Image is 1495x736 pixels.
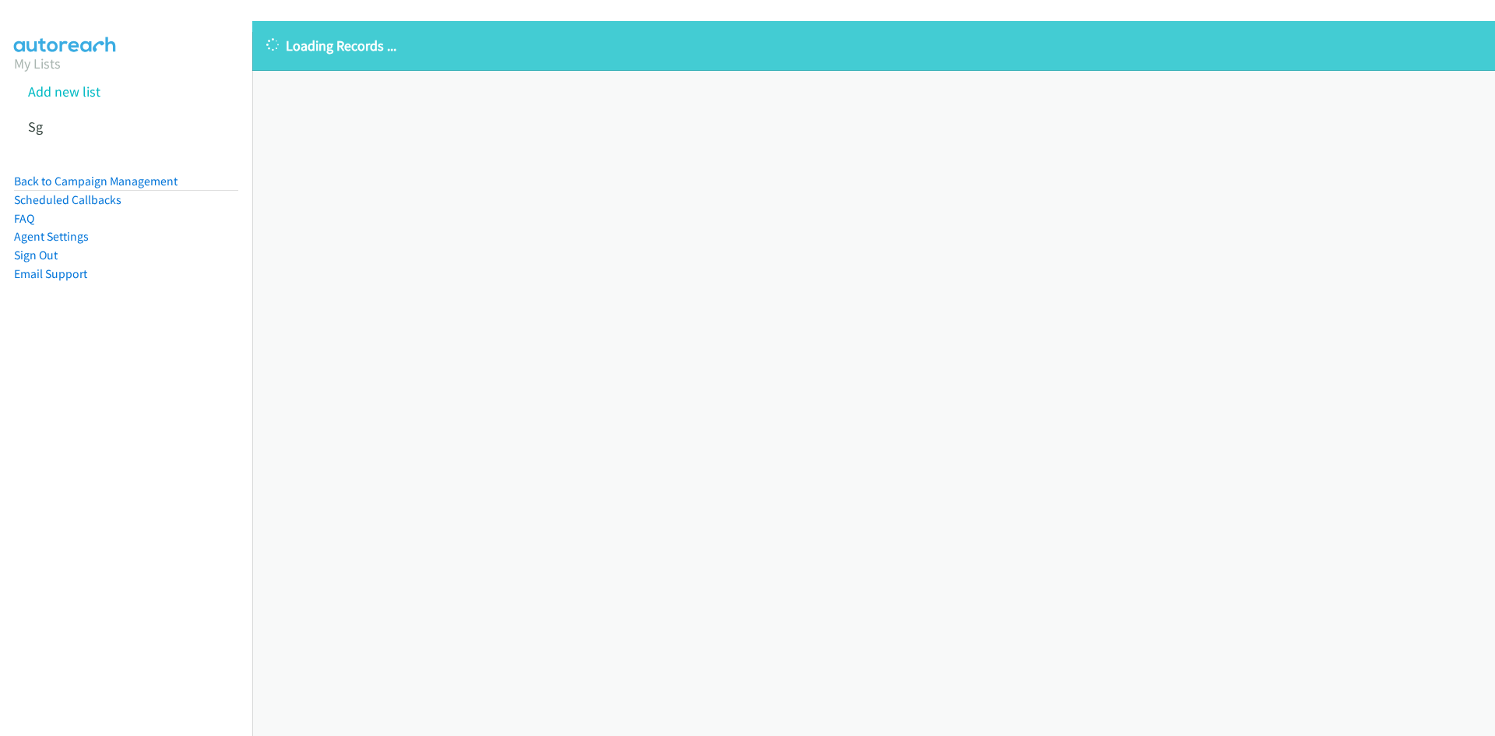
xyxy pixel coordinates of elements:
[28,118,43,136] a: Sg
[14,229,89,244] a: Agent Settings
[14,192,121,207] a: Scheduled Callbacks
[14,266,87,281] a: Email Support
[14,248,58,262] a: Sign Out
[14,211,34,226] a: FAQ
[14,55,61,72] a: My Lists
[14,174,178,188] a: Back to Campaign Management
[266,35,1481,56] p: Loading Records ...
[28,83,100,100] a: Add new list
